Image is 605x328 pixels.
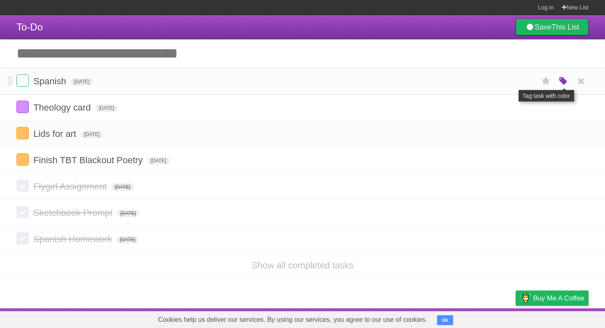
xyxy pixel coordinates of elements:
label: Done [16,153,29,166]
span: [DATE] [112,183,134,191]
label: Done [16,206,29,218]
label: Done [16,74,29,87]
a: Developers [433,310,467,326]
img: Buy me a coffee [520,291,531,305]
a: Suggest a feature [537,310,589,326]
a: Show all completed tasks [251,260,354,270]
a: SaveThis List [516,19,589,35]
a: About [406,310,423,326]
label: Star task [538,74,554,88]
span: Spanish Homework [33,234,114,244]
label: Done [16,232,29,245]
label: Done [16,127,29,139]
span: Cookies help us deliver our services. By using our services, you agree to our use of cookies. [150,312,435,328]
b: This List [551,23,579,31]
a: Terms [477,310,495,326]
span: [DATE] [116,236,139,243]
span: To-Do [16,21,43,32]
span: Flygirl Assignment [33,181,109,192]
span: Theology card [33,102,93,113]
span: [DATE] [71,78,93,85]
a: Buy me a coffee [516,291,589,306]
span: Spanish [33,76,68,86]
label: Done [16,101,29,113]
span: [DATE] [147,157,170,164]
span: Lids for art [33,129,78,139]
button: OK [437,315,453,325]
span: [DATE] [81,131,103,138]
span: Finish TBT Blackout Poetry [33,155,145,165]
span: [DATE] [95,104,118,112]
label: Done [16,180,29,192]
span: [DATE] [117,210,139,217]
a: Privacy [505,310,526,326]
span: Sketchbook Prompt [33,208,114,218]
span: Buy me a coffee [533,291,584,305]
